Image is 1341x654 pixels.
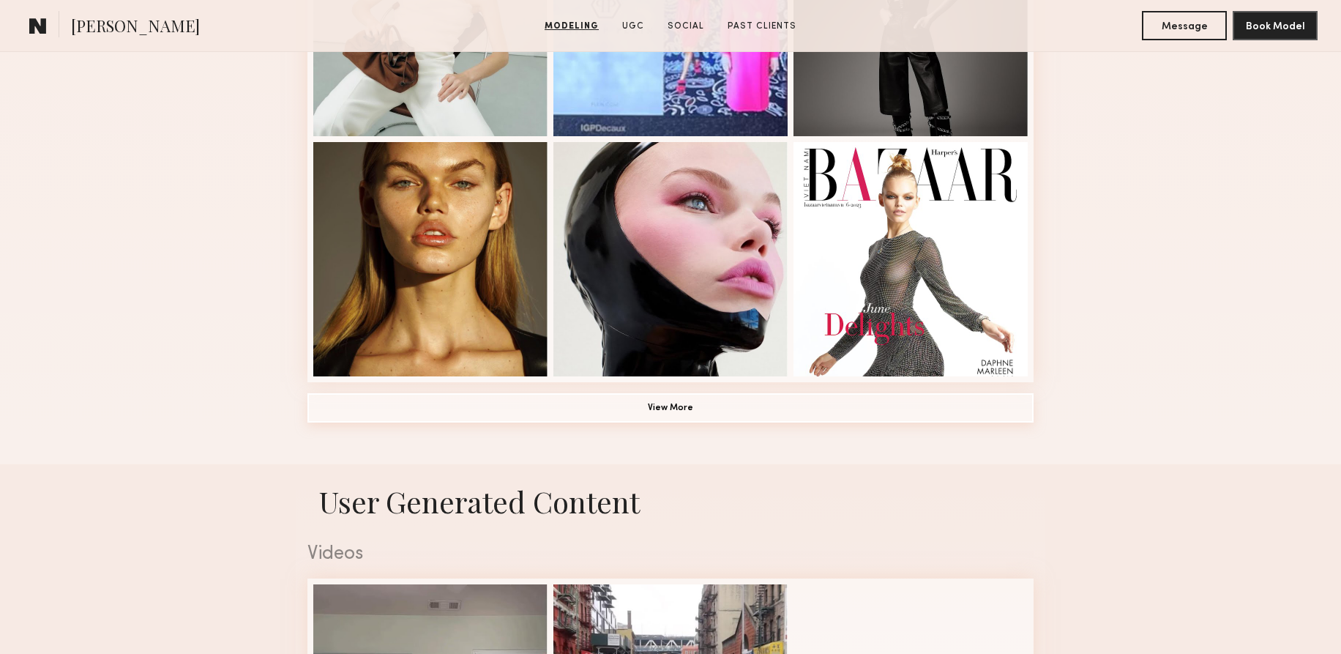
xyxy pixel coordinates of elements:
a: Social [662,20,710,33]
a: Book Model [1233,19,1318,31]
span: [PERSON_NAME] [71,15,200,40]
button: Book Model [1233,11,1318,40]
div: Videos [307,545,1034,564]
a: Modeling [539,20,605,33]
h1: User Generated Content [296,482,1045,521]
a: UGC [616,20,650,33]
a: Past Clients [722,20,802,33]
button: View More [307,393,1034,423]
button: Message [1142,11,1227,40]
